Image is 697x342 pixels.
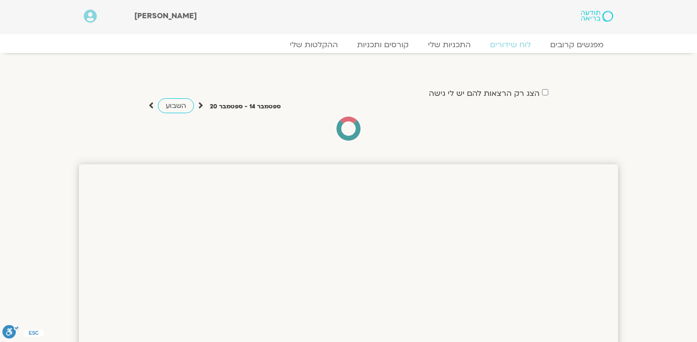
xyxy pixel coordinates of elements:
[158,98,194,113] a: השבוע
[541,40,613,50] a: מפגשים קרובים
[166,101,186,110] span: השבוע
[210,102,281,112] p: ספטמבר 14 - ספטמבר 20
[134,11,197,21] span: [PERSON_NAME]
[429,89,540,98] label: הצג רק הרצאות להם יש לי גישה
[418,40,480,50] a: התכניות שלי
[480,40,541,50] a: לוח שידורים
[348,40,418,50] a: קורסים ותכניות
[84,40,613,50] nav: Menu
[280,40,348,50] a: ההקלטות שלי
